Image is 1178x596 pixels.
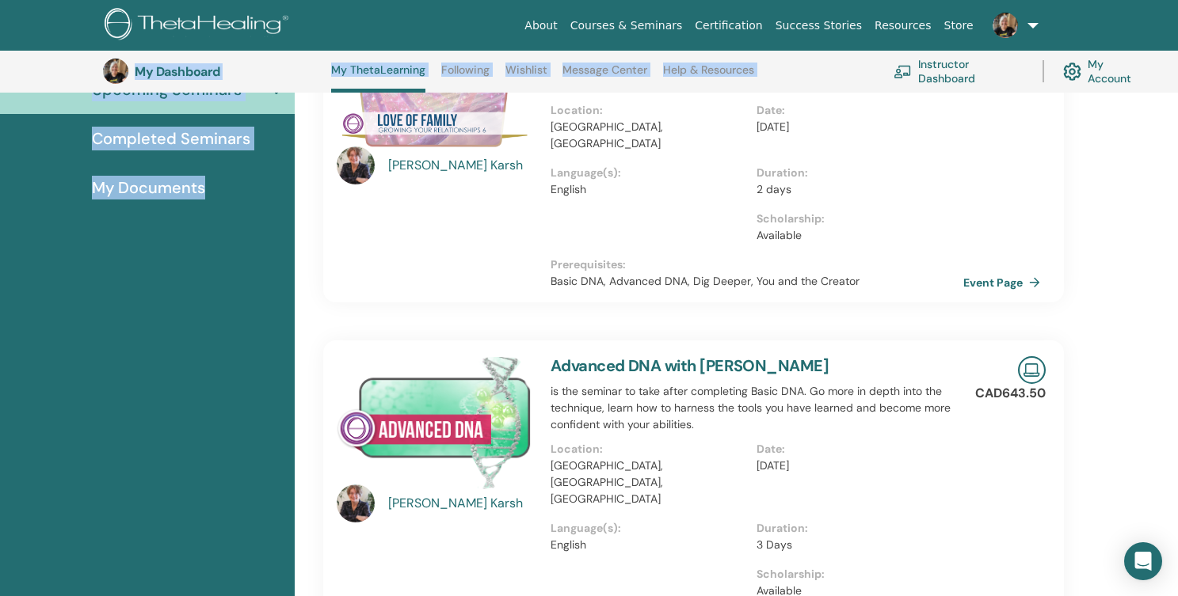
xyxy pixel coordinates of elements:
[757,566,954,583] p: Scholarship :
[135,64,293,79] h3: My Dashboard
[551,119,748,152] p: [GEOGRAPHIC_DATA], [GEOGRAPHIC_DATA]
[1124,542,1162,580] div: Open Intercom Messenger
[938,11,980,40] a: Store
[757,181,954,198] p: 2 days
[551,457,748,507] p: [GEOGRAPHIC_DATA], [GEOGRAPHIC_DATA], [GEOGRAPHIC_DATA]
[92,176,205,199] span: My Documents
[1063,54,1147,89] a: My Account
[551,520,748,537] p: Language(s) :
[388,494,535,513] a: [PERSON_NAME] Karsh
[868,11,938,40] a: Resources
[551,256,963,273] p: Prerequisites :
[894,54,1024,89] a: Instructor Dashboard
[551,165,748,181] p: Language(s) :
[769,11,868,40] a: Success Stories
[103,59,128,84] img: default.jpg
[688,11,768,40] a: Certification
[105,8,294,44] img: logo.png
[562,63,647,89] a: Message Center
[337,356,532,489] img: Advanced DNA
[757,165,954,181] p: Duration :
[993,13,1018,38] img: default.jpg
[551,383,963,433] p: is the seminar to take after completing Basic DNA. Go more in depth into the technique, learn how...
[1018,356,1046,384] img: Live Online Seminar
[757,102,954,119] p: Date :
[505,63,547,89] a: Wishlist
[551,355,829,376] a: Advanced DNA with [PERSON_NAME]
[757,520,954,537] p: Duration :
[1063,59,1081,85] img: cog.svg
[663,63,754,89] a: Help & Resources
[518,11,563,40] a: About
[757,227,954,244] p: Available
[757,441,954,457] p: Date :
[331,63,425,93] a: My ThetaLearning
[894,65,912,78] img: chalkboard-teacher.svg
[963,271,1046,294] a: Event Page
[551,102,748,119] p: Location :
[757,457,954,474] p: [DATE]
[551,537,748,553] p: English
[337,51,532,152] img: Love of Family
[551,273,963,290] p: Basic DNA, Advanced DNA, Dig Deeper, You and the Creator
[564,11,689,40] a: Courses & Seminars
[92,127,250,150] span: Completed Seminars
[757,211,954,227] p: Scholarship :
[975,384,1046,403] p: CAD643.50
[757,537,954,553] p: 3 Days
[551,441,748,457] p: Location :
[388,156,535,175] a: [PERSON_NAME] Karsh
[337,484,375,522] img: default.jpg
[337,146,375,184] img: default.jpg
[757,119,954,135] p: [DATE]
[441,63,490,89] a: Following
[551,181,748,198] p: English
